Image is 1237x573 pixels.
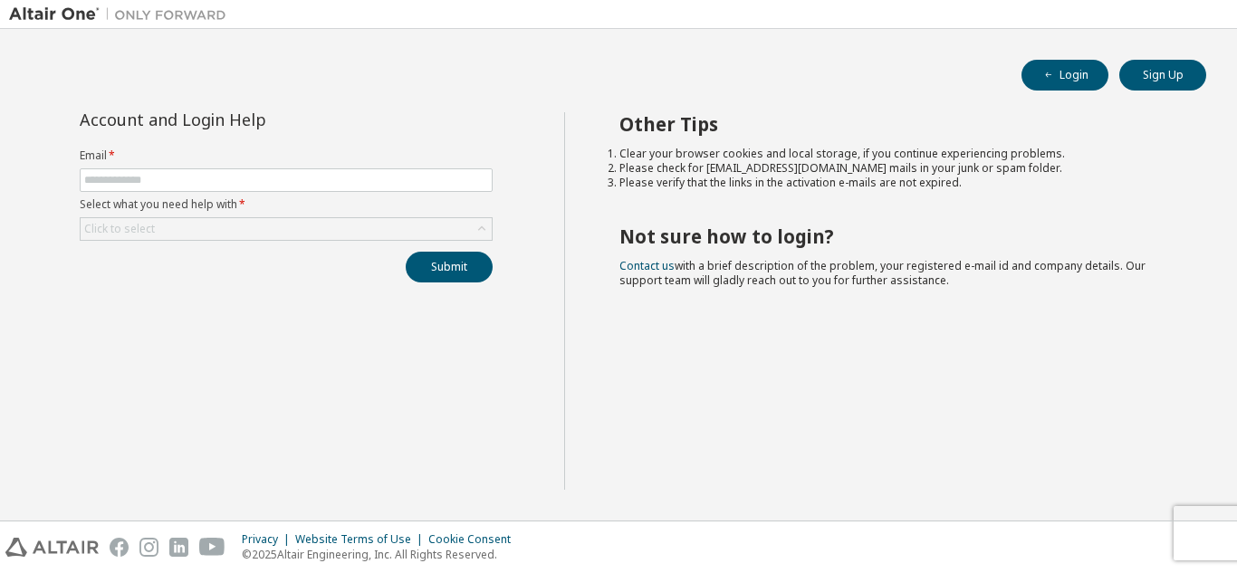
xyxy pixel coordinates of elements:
[80,148,493,163] label: Email
[295,532,428,547] div: Website Terms of Use
[619,224,1175,248] h2: Not sure how to login?
[619,258,1146,288] span: with a brief description of the problem, your registered e-mail id and company details. Our suppo...
[619,112,1175,136] h2: Other Tips
[428,532,522,547] div: Cookie Consent
[80,197,493,212] label: Select what you need help with
[619,147,1175,161] li: Clear your browser cookies and local storage, if you continue experiencing problems.
[619,176,1175,190] li: Please verify that the links in the activation e-mails are not expired.
[619,161,1175,176] li: Please check for [EMAIL_ADDRESS][DOMAIN_NAME] mails in your junk or spam folder.
[1021,60,1108,91] button: Login
[110,538,129,557] img: facebook.svg
[619,258,675,273] a: Contact us
[139,538,158,557] img: instagram.svg
[406,252,493,282] button: Submit
[5,538,99,557] img: altair_logo.svg
[242,547,522,562] p: © 2025 Altair Engineering, Inc. All Rights Reserved.
[81,218,492,240] div: Click to select
[80,112,410,127] div: Account and Login Help
[1119,60,1206,91] button: Sign Up
[169,538,188,557] img: linkedin.svg
[9,5,235,24] img: Altair One
[242,532,295,547] div: Privacy
[199,538,225,557] img: youtube.svg
[84,222,155,236] div: Click to select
